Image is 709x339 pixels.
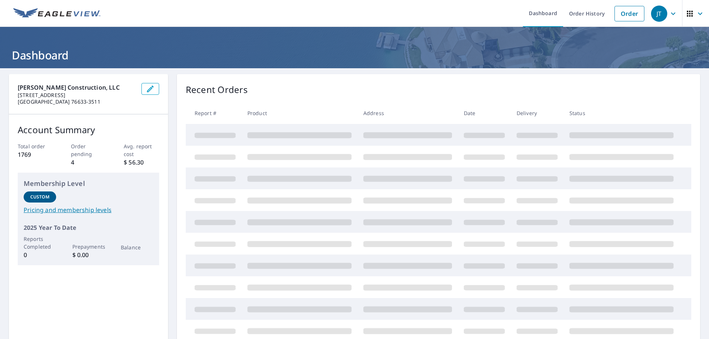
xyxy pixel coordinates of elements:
[72,243,105,250] p: Prepayments
[651,6,667,22] div: JT
[18,142,53,150] p: Total order
[124,142,159,158] p: Avg. report cost
[9,48,700,63] h1: Dashboard
[511,102,564,124] th: Delivery
[24,205,153,214] a: Pricing and membership levels
[614,6,644,21] a: Order
[18,92,136,98] p: [STREET_ADDRESS]
[124,158,159,167] p: $ 56.30
[458,102,511,124] th: Date
[18,123,159,136] p: Account Summary
[24,223,153,232] p: 2025 Year To Date
[18,150,53,159] p: 1769
[18,98,136,105] p: [GEOGRAPHIC_DATA] 76633-3511
[564,102,679,124] th: Status
[18,83,136,92] p: [PERSON_NAME] Construction, LLC
[24,179,153,188] p: Membership Level
[71,142,106,158] p: Order pending
[72,250,105,259] p: $ 0.00
[186,102,242,124] th: Report #
[30,194,49,200] p: Custom
[121,243,153,251] p: Balance
[24,250,56,259] p: 0
[186,83,248,96] p: Recent Orders
[357,102,458,124] th: Address
[242,102,357,124] th: Product
[13,8,100,19] img: EV Logo
[71,158,106,167] p: 4
[24,235,56,250] p: Reports Completed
